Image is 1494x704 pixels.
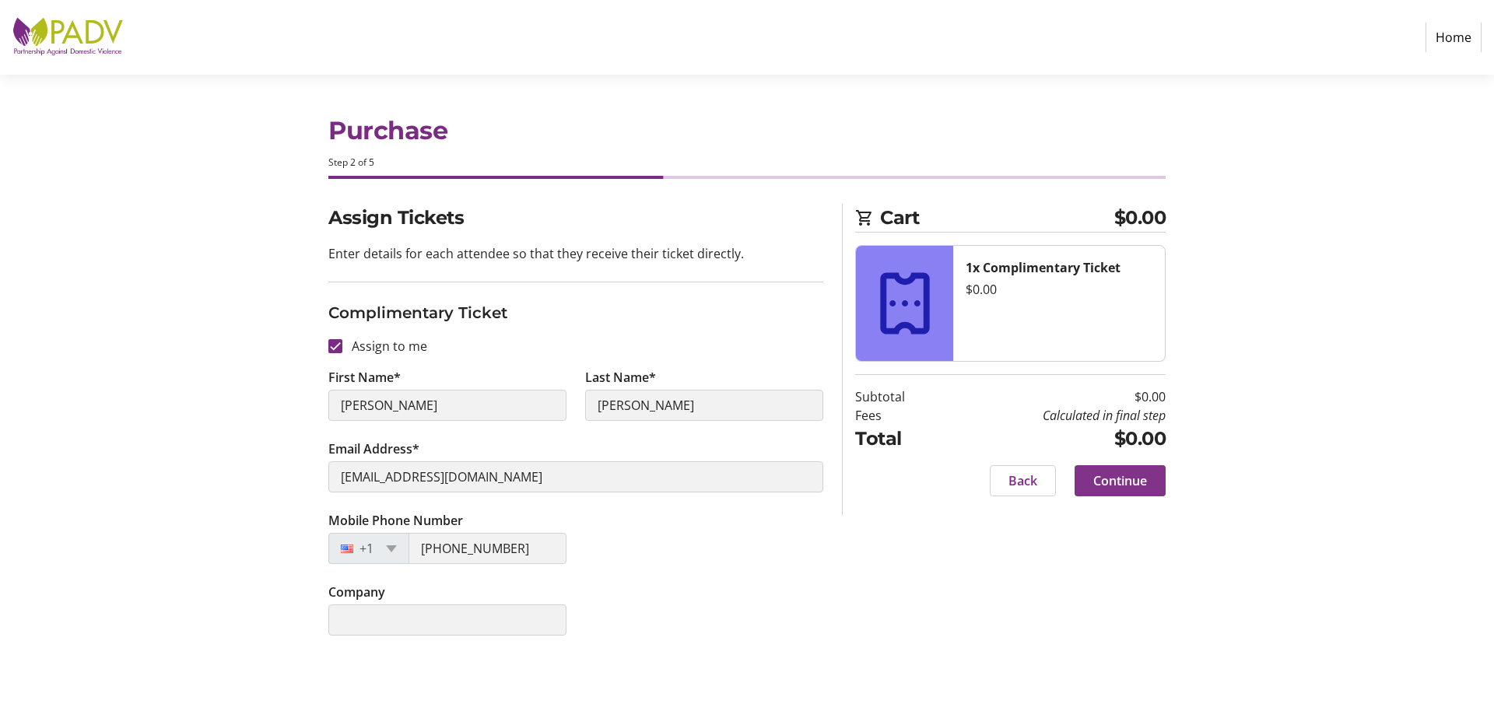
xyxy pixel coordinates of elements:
label: Company [328,583,385,601]
label: Mobile Phone Number [328,511,463,530]
label: Email Address* [328,440,419,458]
label: First Name* [328,368,401,387]
a: Home [1426,23,1482,52]
button: Continue [1075,465,1166,496]
input: (201) 555-0123 [409,533,566,564]
span: $0.00 [1114,204,1166,232]
label: Assign to me [342,337,427,356]
td: Subtotal [855,387,945,406]
td: Total [855,425,945,453]
td: $0.00 [945,387,1166,406]
label: Last Name* [585,368,656,387]
div: Step 2 of 5 [328,156,1166,170]
td: $0.00 [945,425,1166,453]
span: Cart [880,204,1114,232]
button: Back [990,465,1056,496]
td: Calculated in final step [945,406,1166,425]
strong: 1x Complimentary Ticket [966,259,1120,276]
td: Fees [855,406,945,425]
p: Enter details for each attendee so that they receive their ticket directly. [328,244,823,263]
h1: Purchase [328,112,1166,149]
div: $0.00 [966,280,1152,299]
h3: Complimentary Ticket [328,301,823,324]
img: Partnership Against Domestic Violence's Logo [12,6,123,68]
span: Continue [1093,471,1147,490]
span: Back [1008,471,1037,490]
h2: Assign Tickets [328,204,823,232]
